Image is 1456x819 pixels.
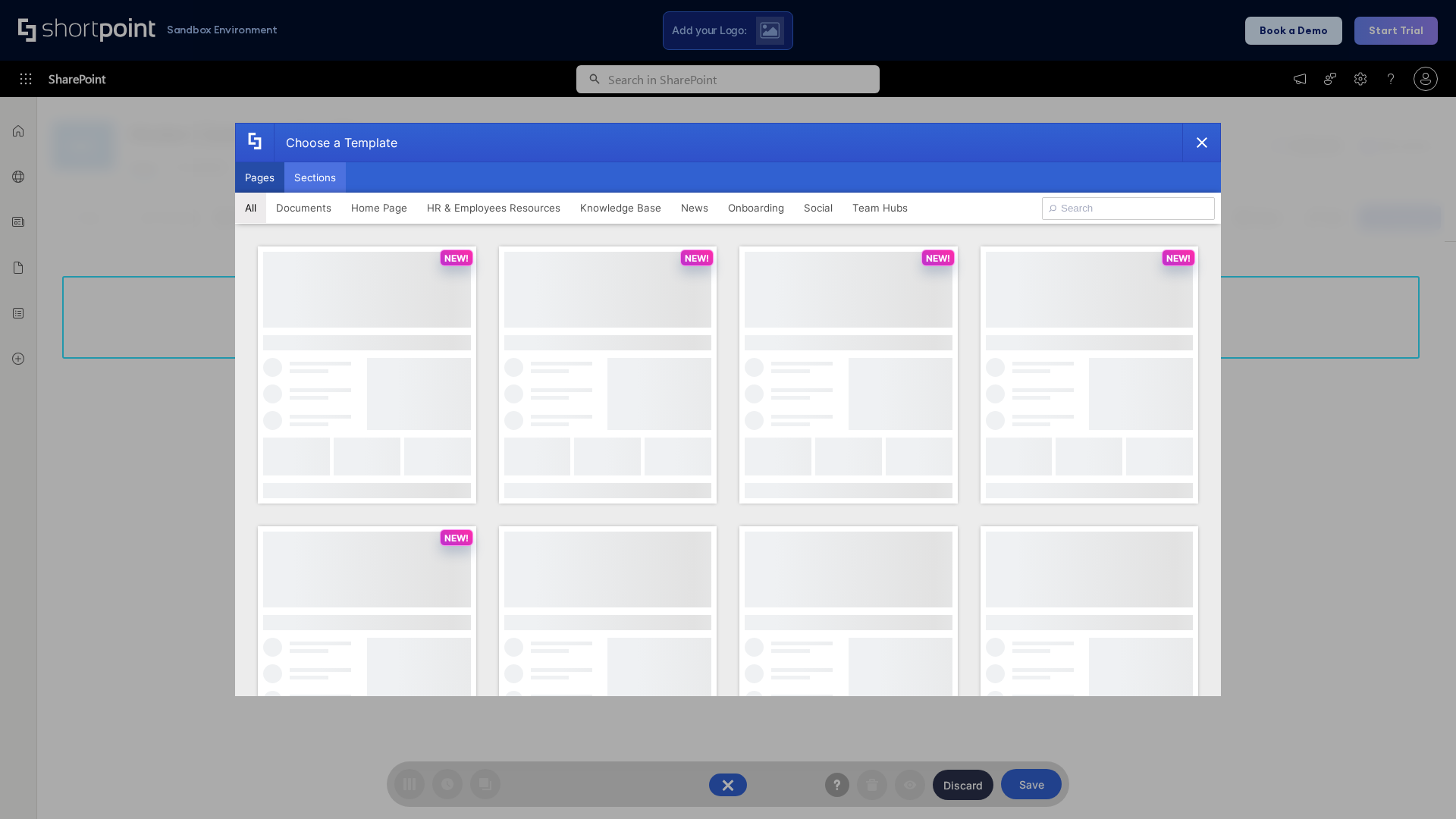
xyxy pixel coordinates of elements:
[235,162,284,193] button: Pages
[274,124,397,162] div: Choose a Template
[444,532,469,544] p: NEW!
[843,193,918,223] button: Team Hubs
[284,162,346,193] button: Sections
[444,253,469,264] p: NEW!
[417,193,570,223] button: HR & Employees Resources
[671,193,718,223] button: News
[266,193,341,223] button: Documents
[718,193,794,223] button: Onboarding
[1380,746,1456,819] iframe: Chat Widget
[1166,253,1191,264] p: NEW!
[570,193,671,223] button: Knowledge Base
[235,193,266,223] button: All
[685,253,709,264] p: NEW!
[926,253,950,264] p: NEW!
[341,193,417,223] button: Home Page
[1042,197,1215,220] input: Search
[235,123,1221,696] div: template selector
[794,193,843,223] button: Social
